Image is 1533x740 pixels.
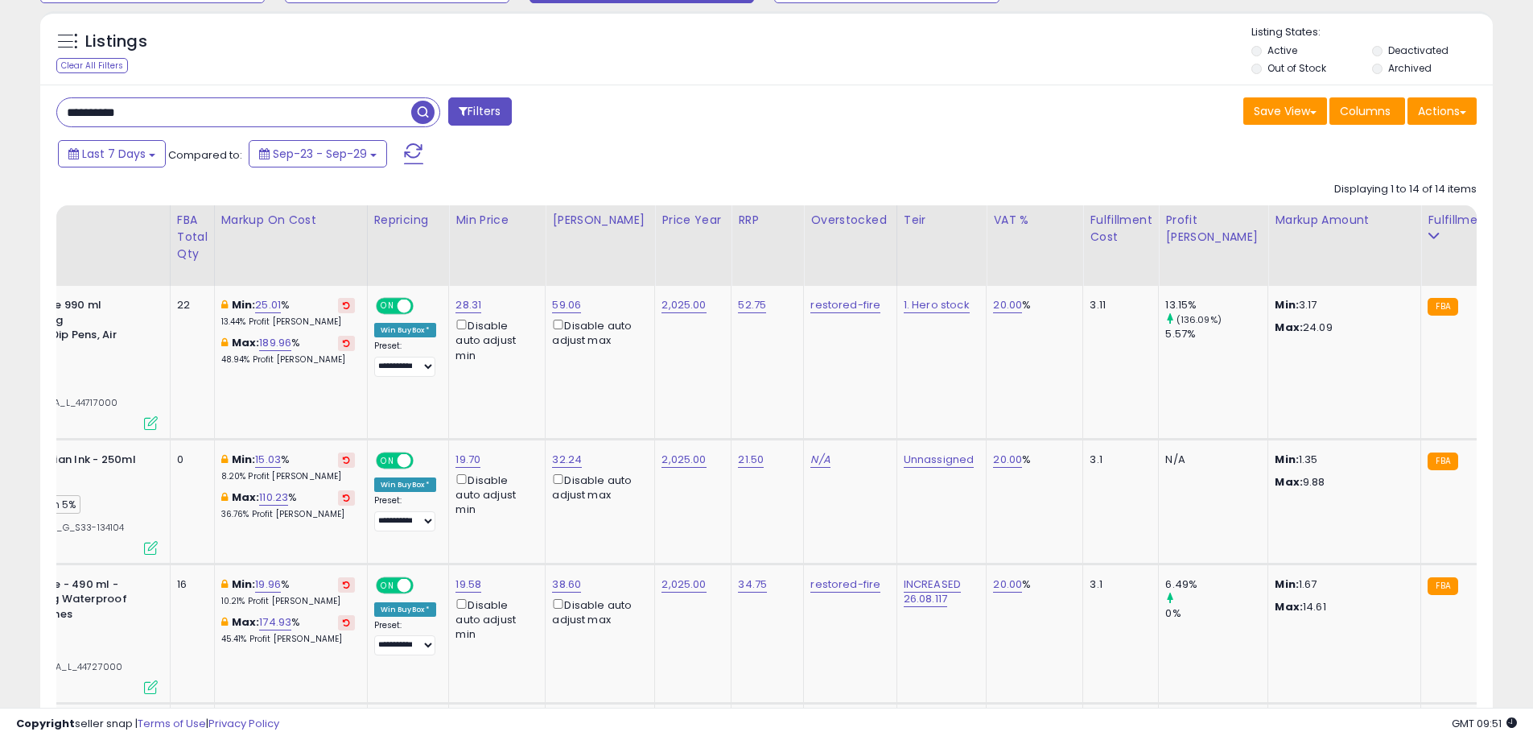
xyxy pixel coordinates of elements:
strong: Max: [1275,474,1303,490]
div: Markup on Cost [221,212,361,229]
th: CSV column name: cust_attr_4_Teir [896,205,987,286]
span: | SKU: FBA_G_S33-134104 [6,521,125,534]
div: Disable auto adjust min [455,316,533,363]
th: CSV column name: cust_attr_1_Price Year [655,205,731,286]
small: (136.09%) [1177,313,1222,326]
b: Min: [232,577,256,592]
p: 3.17 [1275,298,1408,312]
p: 45.41% Profit [PERSON_NAME] [221,634,355,645]
a: restored-fire [810,577,880,593]
a: 19.58 [455,577,481,593]
p: Listing States: [1251,25,1493,40]
button: Last 7 Days [58,140,166,167]
a: 38.60 [552,577,581,593]
a: INCREASED 26.08.117 [904,577,961,607]
a: 19.96 [255,577,281,593]
div: 13.15% [1165,298,1267,312]
div: Disable auto adjust min [455,596,533,643]
th: The percentage added to the cost of goods (COGS) that forms the calculator for Min & Max prices. [214,205,367,286]
a: 189.96 [259,335,291,351]
strong: Min: [1275,452,1299,467]
strong: Max: [1275,599,1303,614]
div: Overstocked [810,212,889,229]
span: Compared to: [168,147,242,163]
span: OFF [410,300,436,313]
a: 52.75 [738,297,766,313]
th: CSV column name: cust_attr_3_Overstocked [804,205,896,286]
p: 14.61 [1275,600,1408,614]
h5: Listings [85,31,147,53]
strong: Min: [1275,577,1299,592]
div: Fulfillment [1428,212,1493,229]
div: Preset: [374,620,437,656]
div: % [993,298,1070,312]
a: 20.00 [993,452,1022,468]
div: % [221,453,355,482]
div: % [221,490,355,520]
div: seller snap | | [16,717,279,732]
div: Min Price [455,212,538,229]
label: Active [1267,43,1297,57]
a: 19.70 [455,452,480,468]
span: OFF [410,453,436,467]
a: 34.75 [738,577,767,593]
div: Preset: [374,495,437,531]
button: Columns [1329,97,1405,125]
div: Profit [PERSON_NAME] [1165,212,1261,246]
span: 2025-10-7 09:51 GMT [1452,716,1517,731]
span: | SKU: FBA_L_44727000 [11,660,123,673]
div: FBA Total Qty [177,212,208,263]
div: 6.49% [1165,577,1267,592]
div: % [221,615,355,645]
div: Clear All Filters [56,58,128,73]
a: restored-fire [810,297,880,313]
div: 3.11 [1090,298,1146,312]
b: Max: [232,490,260,505]
strong: Max: [1275,320,1303,335]
div: Markup Amount [1275,212,1414,229]
a: 21.50 [738,452,764,468]
button: Save View [1243,97,1327,125]
a: 20.00 [993,297,1022,313]
label: Out of Stock [1267,61,1326,75]
div: Win BuyBox * [374,602,437,617]
span: OFF [410,578,436,592]
b: Max: [232,335,260,350]
div: Win BuyBox * [374,477,437,492]
p: 1.67 [1275,577,1408,592]
div: Disable auto adjust max [552,596,642,627]
button: Sep-23 - Sep-29 [249,140,387,167]
div: 3.1 [1090,453,1146,467]
div: % [221,336,355,366]
th: CSV column name: cust_attr_5_RRP [731,205,804,286]
div: Disable auto adjust max [552,316,642,348]
div: 5.57% [1165,327,1267,341]
div: 22 [177,298,202,312]
span: ON [377,578,398,592]
b: Min: [232,452,256,467]
div: Preset: [374,341,437,377]
a: Unnassigned [904,452,975,468]
div: Teir [904,212,980,229]
div: [PERSON_NAME] [552,212,648,229]
a: Terms of Use [138,716,206,731]
div: Win BuyBox * [374,323,437,337]
div: Repricing [374,212,443,229]
small: FBA [1428,298,1457,316]
a: 25.01 [255,297,281,313]
div: 3.1 [1090,577,1146,592]
div: % [993,453,1070,467]
div: Disable auto adjust max [552,471,642,502]
small: FBA [1428,453,1457,470]
small: FBA [1428,577,1457,595]
div: RRP [738,212,797,229]
a: 28.31 [455,297,481,313]
span: Last 7 Days [82,146,146,162]
p: 9.88 [1275,475,1408,490]
p: 48.94% Profit [PERSON_NAME] [221,354,355,366]
strong: Min: [1275,297,1299,312]
a: 1. Hero stock [904,297,970,313]
label: Deactivated [1388,43,1449,57]
div: Fulfillment Cost [1090,212,1152,246]
span: Columns [1340,103,1391,119]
